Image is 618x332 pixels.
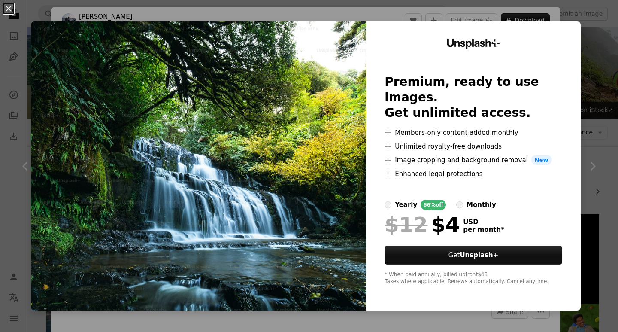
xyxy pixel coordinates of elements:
[385,169,562,179] li: Enhanced legal protections
[467,200,496,210] div: monthly
[395,200,417,210] div: yearly
[456,201,463,208] input: monthly
[385,213,460,236] div: $4
[385,271,562,285] div: * When paid annually, billed upfront $48 Taxes where applicable. Renews automatically. Cancel any...
[421,200,446,210] div: 66% off
[385,213,427,236] span: $12
[385,74,562,121] h2: Premium, ready to use images. Get unlimited access.
[385,155,562,165] li: Image cropping and background removal
[463,218,504,226] span: USD
[385,128,562,138] li: Members-only content added monthly
[385,201,391,208] input: yearly66%off
[385,246,562,265] button: GetUnsplash+
[385,141,562,152] li: Unlimited royalty-free downloads
[531,155,552,165] span: New
[463,226,504,234] span: per month *
[460,251,498,259] strong: Unsplash+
